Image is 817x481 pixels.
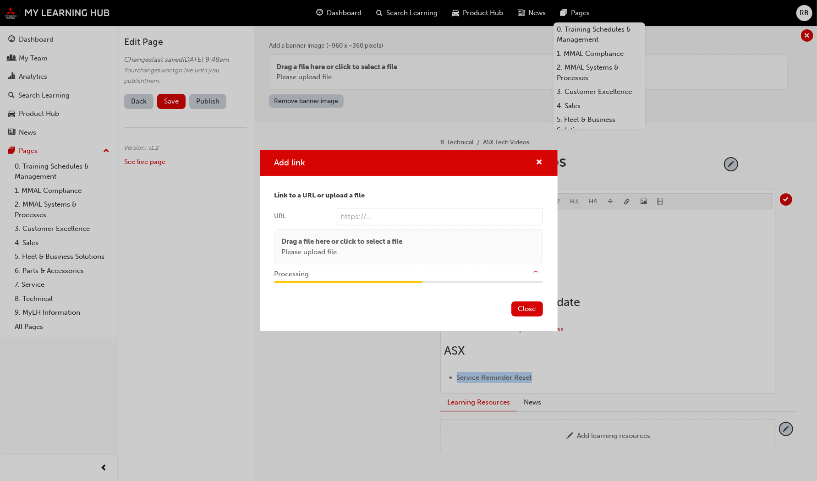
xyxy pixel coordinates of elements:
span: cross-icon [536,159,543,167]
div: URL [274,212,286,221]
span: Processing... [274,270,315,278]
p: Link to a URL or upload a file [274,191,543,201]
div: Drag a file here or click to select a filePlease upload file. [274,229,543,264]
button: cross-icon [536,157,543,169]
input: URL [337,208,543,225]
span: Add link [274,158,305,168]
p: Drag a file here or click to select a file [282,236,403,247]
div: Add link [260,150,558,331]
button: Close [511,301,543,317]
p: Please upload file. [282,247,403,257]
